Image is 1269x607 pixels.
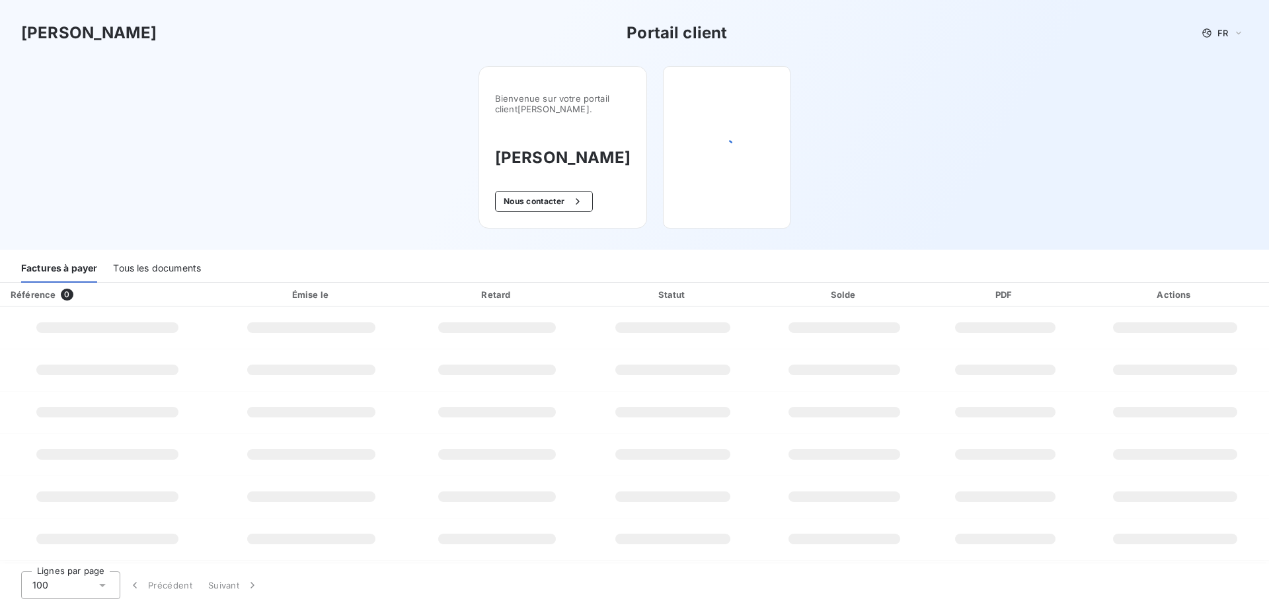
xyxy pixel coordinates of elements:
[113,255,201,283] div: Tous les documents
[589,288,757,301] div: Statut
[495,93,631,114] span: Bienvenue sur votre portail client [PERSON_NAME] .
[495,146,631,170] h3: [PERSON_NAME]
[495,191,593,212] button: Nous contacter
[32,579,48,592] span: 100
[763,288,927,301] div: Solde
[21,255,97,283] div: Factures à payer
[120,571,200,599] button: Précédent
[411,288,584,301] div: Retard
[1084,288,1266,301] div: Actions
[21,21,157,45] h3: [PERSON_NAME]
[932,288,1079,301] div: PDF
[200,571,267,599] button: Suivant
[627,21,727,45] h3: Portail client
[1217,28,1228,38] span: FR
[61,289,73,301] span: 0
[217,288,406,301] div: Émise le
[11,289,56,300] div: Référence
